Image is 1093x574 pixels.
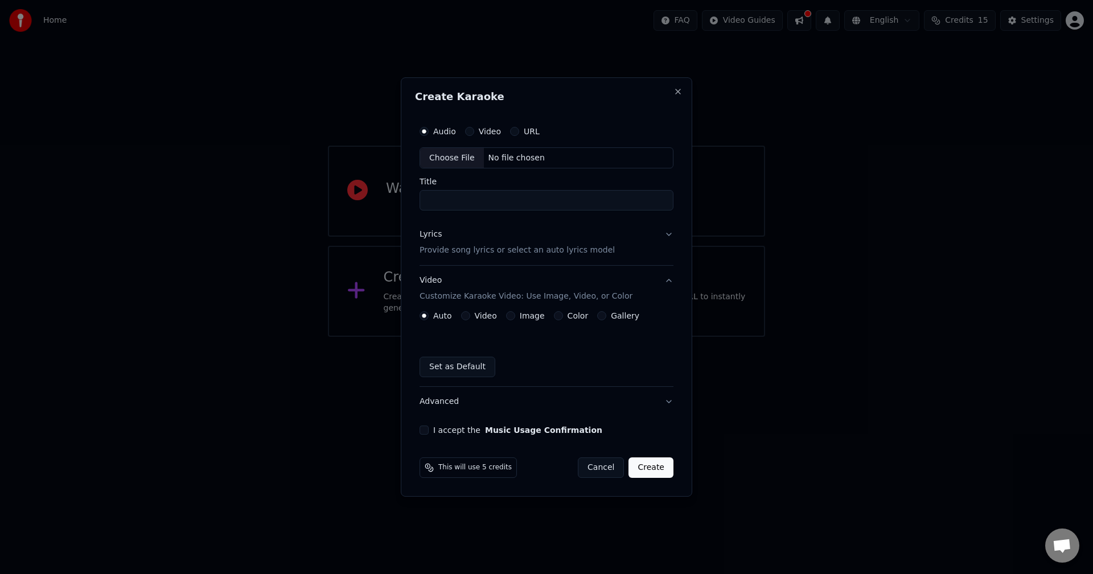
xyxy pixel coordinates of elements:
[420,357,495,377] button: Set as Default
[524,127,540,135] label: URL
[578,457,624,478] button: Cancel
[420,266,673,312] button: VideoCustomize Karaoke Video: Use Image, Video, or Color
[420,387,673,416] button: Advanced
[420,311,673,386] div: VideoCustomize Karaoke Video: Use Image, Video, or Color
[438,463,512,472] span: This will use 5 credits
[433,426,602,434] label: I accept the
[433,127,456,135] label: Audio
[420,275,632,303] div: Video
[420,220,673,266] button: LyricsProvide song lyrics or select an auto lyrics model
[433,312,452,320] label: Auto
[475,312,497,320] label: Video
[568,312,589,320] label: Color
[628,457,673,478] button: Create
[485,426,602,434] button: I accept the
[420,148,484,168] div: Choose File
[420,178,673,186] label: Title
[415,92,678,102] h2: Create Karaoke
[420,229,442,241] div: Lyrics
[479,127,501,135] label: Video
[420,291,632,302] p: Customize Karaoke Video: Use Image, Video, or Color
[520,312,545,320] label: Image
[611,312,639,320] label: Gallery
[420,245,615,257] p: Provide song lyrics or select an auto lyrics model
[484,152,549,164] div: No file chosen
